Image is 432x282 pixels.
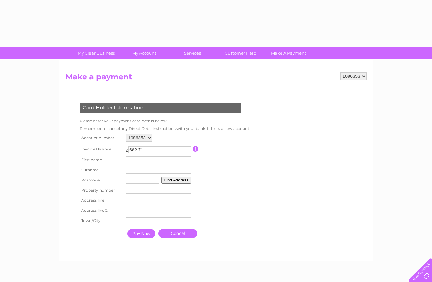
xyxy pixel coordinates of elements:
[214,47,267,59] a: Customer Help
[262,47,315,59] a: Make A Payment
[78,132,124,143] th: Account number
[78,117,252,125] td: Please enter your payment card details below.
[193,146,199,152] input: Information
[65,72,367,84] h2: Make a payment
[166,47,219,59] a: Services
[78,143,124,155] th: Invoice Balance
[78,195,124,205] th: Address line 1
[127,229,155,238] input: Pay Now
[78,165,124,175] th: Surname
[80,103,241,113] div: Card Holder Information
[78,155,124,165] th: First name
[70,47,122,59] a: My Clear Business
[158,229,197,238] a: Cancel
[78,125,252,132] td: Remember to cancel any Direct Debit instructions with your bank if this is a new account.
[126,145,128,153] td: £
[118,47,170,59] a: My Account
[161,177,191,184] button: Find Address
[78,216,124,226] th: Town/City
[78,185,124,195] th: Property number
[78,175,124,185] th: Postcode
[78,205,124,216] th: Address line 2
